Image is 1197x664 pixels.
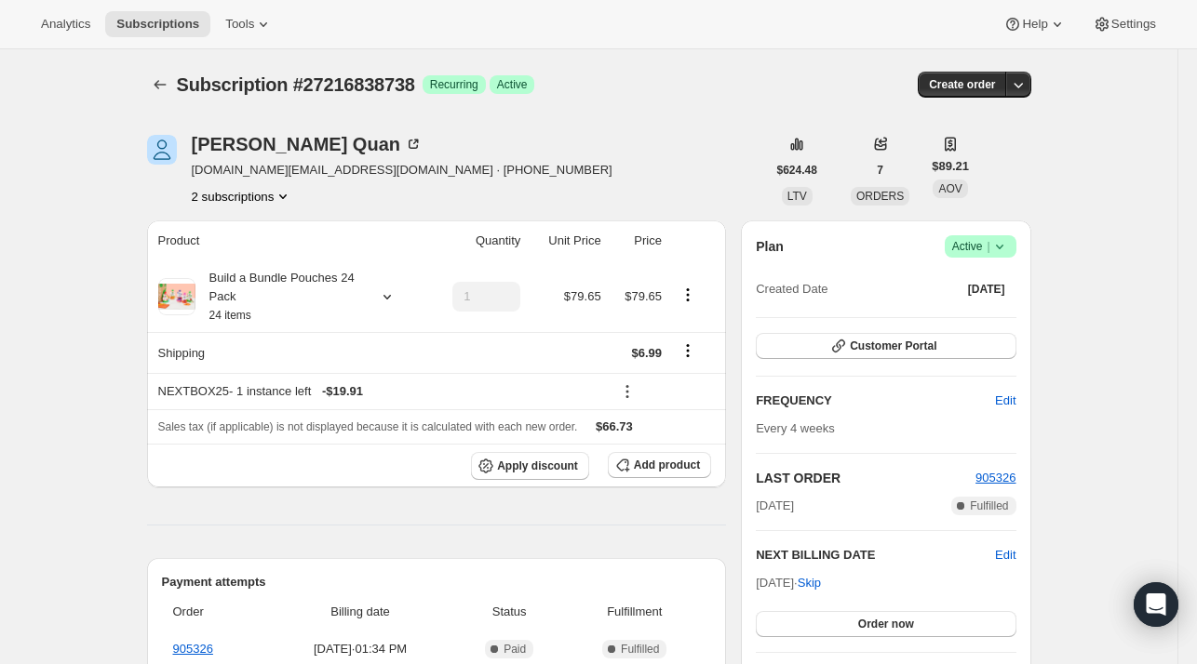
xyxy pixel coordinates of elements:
[756,237,784,256] h2: Plan
[856,190,904,203] span: ORDERS
[673,340,703,361] button: Shipping actions
[607,220,667,261] th: Price
[214,11,284,37] button: Tools
[105,11,210,37] button: Subscriptions
[147,220,427,261] th: Product
[147,332,427,373] th: Shipping
[471,452,589,480] button: Apply discount
[497,458,578,473] span: Apply discount
[271,640,450,658] span: [DATE] · 01:34 PM
[621,642,659,657] span: Fulfilled
[461,603,558,621] span: Status
[596,419,633,433] span: $66.73
[970,498,1008,513] span: Fulfilled
[918,72,1006,98] button: Create order
[569,603,700,621] span: Fulfillment
[426,220,526,261] th: Quantity
[957,276,1016,302] button: [DATE]
[192,187,293,206] button: Product actions
[526,220,606,261] th: Unit Price
[995,546,1015,564] button: Edit
[41,17,90,32] span: Analytics
[995,392,1015,410] span: Edit
[192,135,423,153] div: [PERSON_NAME] Quan
[608,452,711,478] button: Add product
[225,17,254,32] span: Tools
[787,568,832,598] button: Skip
[984,386,1027,416] button: Edit
[322,382,363,401] span: - $19.91
[756,546,995,564] h2: NEXT BILLING DATE
[158,420,578,433] span: Sales tax (if applicable) is not displayed because it is calculated with each new order.
[162,591,266,632] th: Order
[147,72,173,98] button: Subscriptions
[209,309,251,322] small: 24 items
[756,497,794,515] span: [DATE]
[271,603,450,621] span: Billing date
[673,285,703,305] button: Product actions
[625,289,662,303] span: $79.65
[1022,17,1047,32] span: Help
[195,269,363,325] div: Build a Bundle Pouches 24 Pack
[158,382,601,401] div: NEXTBOX25 - 1 instance left
[634,458,700,472] span: Add product
[1111,17,1156,32] span: Settings
[756,392,995,410] h2: FREQUENCY
[173,642,213,656] a: 905326
[756,576,821,590] span: [DATE] ·
[162,573,712,591] h2: Payment attempts
[756,280,827,299] span: Created Date
[564,289,601,303] span: $79.65
[497,77,528,92] span: Active
[756,333,1015,359] button: Customer Portal
[929,77,995,92] span: Create order
[938,182,962,195] span: AOV
[932,157,969,176] span: $89.21
[766,157,828,183] button: $624.48
[850,339,936,353] span: Customer Portal
[1082,11,1167,37] button: Settings
[777,163,817,178] span: $624.48
[987,239,989,254] span: |
[116,17,199,32] span: Subscriptions
[504,642,526,657] span: Paid
[756,469,975,487] h2: LAST ORDER
[992,11,1077,37] button: Help
[877,163,883,178] span: 7
[968,282,1005,297] span: [DATE]
[975,471,1015,485] a: 905326
[177,74,415,95] span: Subscription #27216838738
[798,574,821,592] span: Skip
[1134,582,1178,627] div: Open Intercom Messenger
[756,611,1015,637] button: Order now
[975,469,1015,487] button: 905326
[192,161,612,179] span: [DOMAIN_NAME][EMAIL_ADDRESS][DOMAIN_NAME] · [PHONE_NUMBER]
[952,237,1009,256] span: Active
[756,421,835,435] span: Every 4 weeks
[30,11,101,37] button: Analytics
[631,346,662,360] span: $6.99
[866,157,894,183] button: 7
[787,190,807,203] span: LTV
[430,77,478,92] span: Recurring
[858,617,914,631] span: Order now
[147,135,177,165] span: Ngoc Quan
